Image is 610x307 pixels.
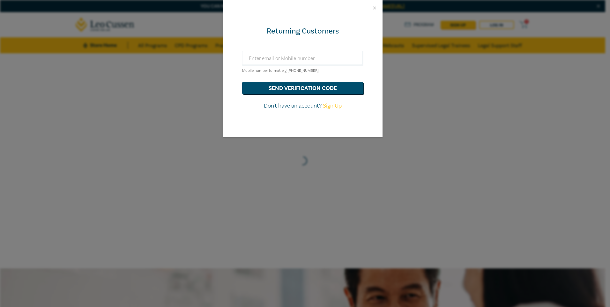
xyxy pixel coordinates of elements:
[242,102,363,110] p: Don't have an account?
[242,68,319,73] small: Mobile number format e.g [PHONE_NUMBER]
[242,26,363,36] div: Returning Customers
[242,51,363,66] input: Enter email or Mobile number
[372,5,377,11] button: Close
[242,82,363,94] button: send verification code
[323,102,342,109] a: Sign Up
